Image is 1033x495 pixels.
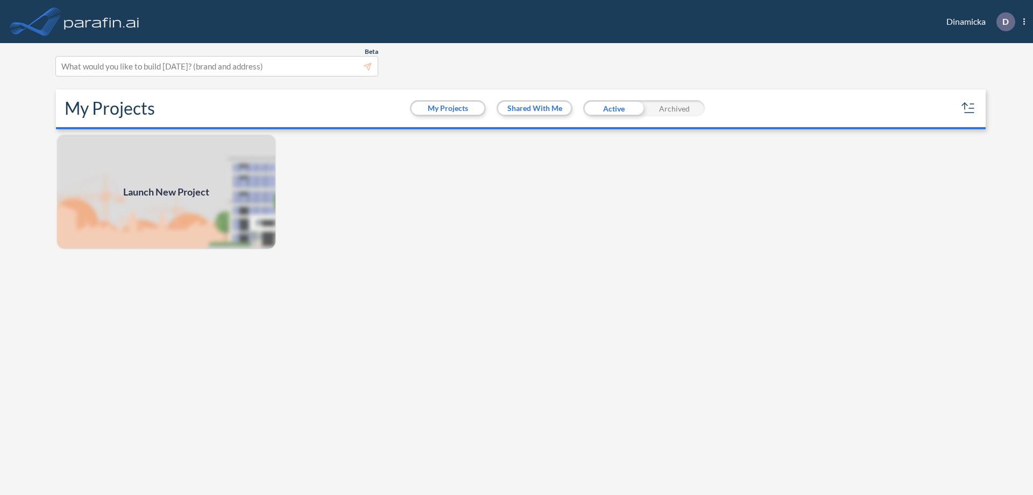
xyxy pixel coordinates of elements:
[65,98,155,118] h2: My Projects
[123,185,209,199] span: Launch New Project
[412,102,484,115] button: My Projects
[498,102,571,115] button: Shared With Me
[583,100,644,116] div: Active
[1002,17,1009,26] p: D
[930,12,1025,31] div: Dinamicka
[62,11,141,32] img: logo
[365,47,378,56] span: Beta
[56,134,277,250] img: add
[960,100,977,117] button: sort
[56,134,277,250] a: Launch New Project
[644,100,705,116] div: Archived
